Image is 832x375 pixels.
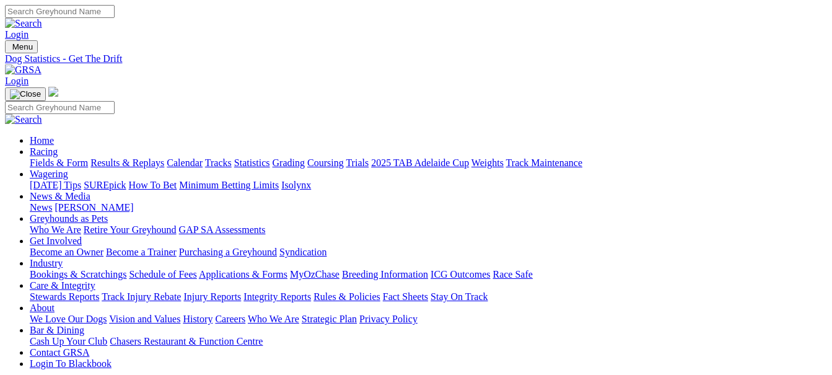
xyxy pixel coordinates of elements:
[30,314,107,324] a: We Love Our Dogs
[371,157,469,168] a: 2025 TAB Adelaide Cup
[179,224,266,235] a: GAP SA Assessments
[5,29,28,40] a: Login
[30,269,827,280] div: Industry
[5,101,115,114] input: Search
[109,314,180,324] a: Vision and Values
[30,202,827,213] div: News & Media
[30,358,112,369] a: Login To Blackbook
[102,291,181,302] a: Track Injury Rebate
[5,87,46,101] button: Toggle navigation
[30,336,827,347] div: Bar & Dining
[106,247,177,257] a: Become a Trainer
[30,180,81,190] a: [DATE] Tips
[5,64,42,76] img: GRSA
[30,169,68,179] a: Wagering
[5,114,42,125] img: Search
[30,213,108,224] a: Greyhounds as Pets
[48,87,58,97] img: logo-grsa-white.png
[30,302,55,313] a: About
[313,291,380,302] a: Rules & Policies
[30,247,827,258] div: Get Involved
[302,314,357,324] a: Strategic Plan
[205,157,232,168] a: Tracks
[30,325,84,335] a: Bar & Dining
[273,157,305,168] a: Grading
[342,269,428,280] a: Breeding Information
[199,269,287,280] a: Applications & Forms
[5,5,115,18] input: Search
[346,157,369,168] a: Trials
[30,280,95,291] a: Care & Integrity
[30,157,88,168] a: Fields & Form
[431,291,488,302] a: Stay On Track
[129,269,196,280] a: Schedule of Fees
[110,336,263,346] a: Chasers Restaurant & Function Centre
[90,157,164,168] a: Results & Replays
[30,314,827,325] div: About
[5,40,38,53] button: Toggle navigation
[307,157,344,168] a: Coursing
[234,157,270,168] a: Statistics
[183,314,212,324] a: History
[30,191,90,201] a: News & Media
[30,258,63,268] a: Industry
[243,291,311,302] a: Integrity Reports
[55,202,133,213] a: [PERSON_NAME]
[431,269,490,280] a: ICG Outcomes
[167,157,203,168] a: Calendar
[30,202,52,213] a: News
[359,314,418,324] a: Privacy Policy
[179,247,277,257] a: Purchasing a Greyhound
[30,180,827,191] div: Wagering
[12,42,33,51] span: Menu
[183,291,241,302] a: Injury Reports
[290,269,339,280] a: MyOzChase
[215,314,245,324] a: Careers
[5,53,827,64] a: Dog Statistics - Get The Drift
[30,336,107,346] a: Cash Up Your Club
[30,224,81,235] a: Who We Are
[30,247,103,257] a: Become an Owner
[10,89,41,99] img: Close
[30,236,82,246] a: Get Involved
[279,247,326,257] a: Syndication
[30,269,126,280] a: Bookings & Scratchings
[493,269,532,280] a: Race Safe
[30,146,58,157] a: Racing
[179,180,279,190] a: Minimum Betting Limits
[383,291,428,302] a: Fact Sheets
[84,180,126,190] a: SUREpick
[30,157,827,169] div: Racing
[84,224,177,235] a: Retire Your Greyhound
[30,135,54,146] a: Home
[5,18,42,29] img: Search
[30,347,89,358] a: Contact GRSA
[129,180,177,190] a: How To Bet
[281,180,311,190] a: Isolynx
[506,157,582,168] a: Track Maintenance
[30,291,827,302] div: Care & Integrity
[30,291,99,302] a: Stewards Reports
[5,76,28,86] a: Login
[471,157,504,168] a: Weights
[30,224,827,236] div: Greyhounds as Pets
[248,314,299,324] a: Who We Are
